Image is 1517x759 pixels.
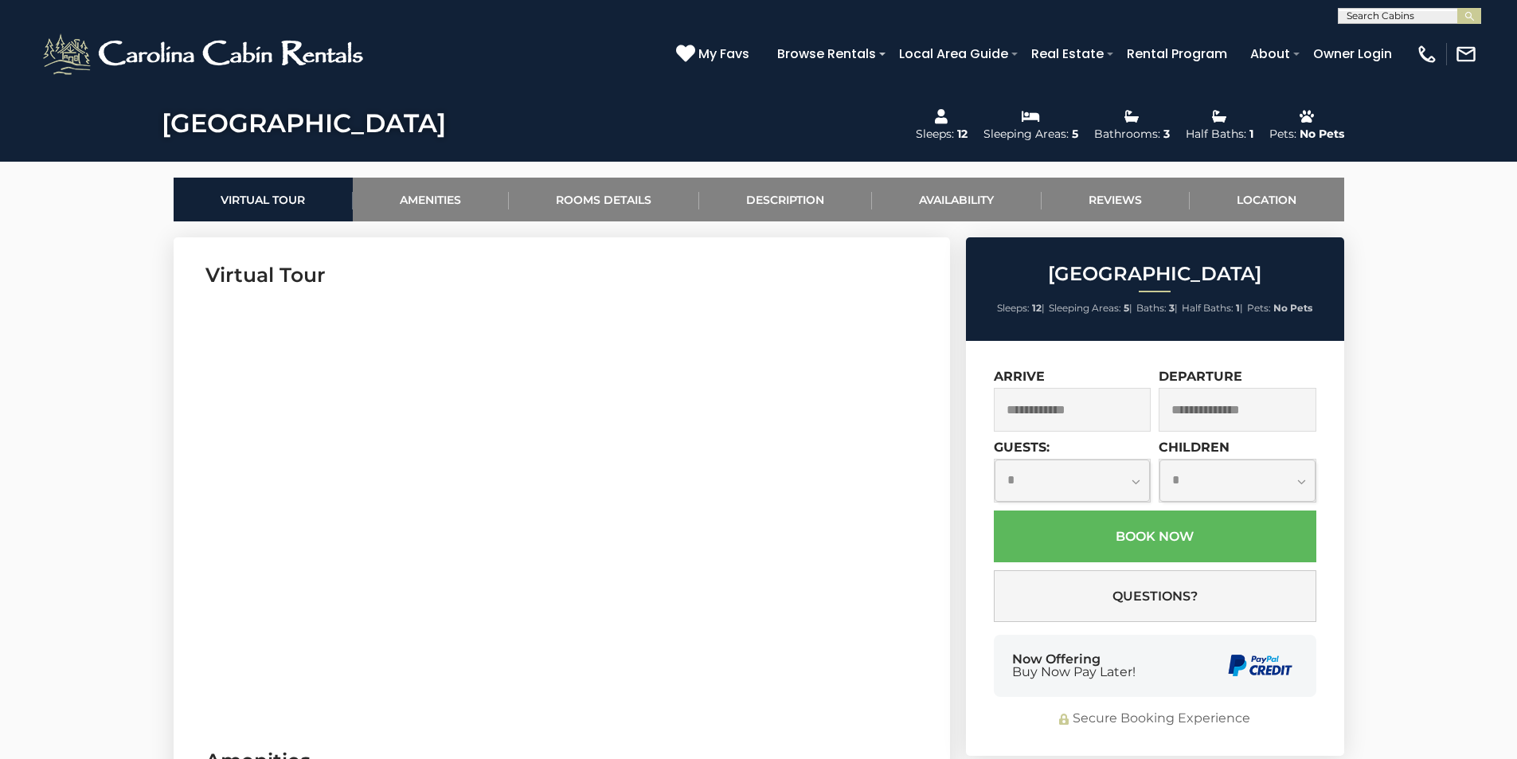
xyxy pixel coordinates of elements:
a: Local Area Guide [891,40,1016,68]
a: Description [699,178,872,221]
span: Half Baths: [1182,302,1234,314]
a: Location [1190,178,1344,221]
strong: 3 [1169,302,1175,314]
img: phone-regular-white.png [1416,43,1438,65]
div: Secure Booking Experience [994,710,1316,728]
h2: [GEOGRAPHIC_DATA] [970,264,1340,284]
li: | [1182,298,1243,319]
a: About [1242,40,1298,68]
span: Sleeps: [997,302,1030,314]
a: Availability [872,178,1042,221]
label: Arrive [994,369,1045,384]
a: Browse Rentals [769,40,884,68]
li: | [1136,298,1178,319]
span: Pets: [1247,302,1271,314]
span: My Favs [698,44,749,64]
label: Guests: [994,440,1050,455]
span: Sleeping Areas: [1049,302,1121,314]
a: Amenities [353,178,509,221]
img: mail-regular-white.png [1455,43,1477,65]
label: Children [1159,440,1230,455]
div: Now Offering [1012,653,1136,679]
span: Buy Now Pay Later! [1012,666,1136,679]
img: White-1-2.png [40,30,370,78]
strong: 12 [1032,302,1042,314]
a: Real Estate [1023,40,1112,68]
label: Departure [1159,369,1242,384]
a: Virtual Tour [174,178,353,221]
button: Questions? [994,570,1316,622]
span: Baths: [1136,302,1167,314]
button: Book Now [994,511,1316,562]
a: My Favs [676,44,753,65]
li: | [1049,298,1132,319]
a: Rooms Details [509,178,699,221]
a: Reviews [1042,178,1190,221]
h3: Virtual Tour [205,261,918,289]
li: | [997,298,1045,319]
a: Rental Program [1119,40,1235,68]
strong: No Pets [1273,302,1312,314]
strong: 1 [1236,302,1240,314]
a: Owner Login [1305,40,1400,68]
strong: 5 [1124,302,1129,314]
